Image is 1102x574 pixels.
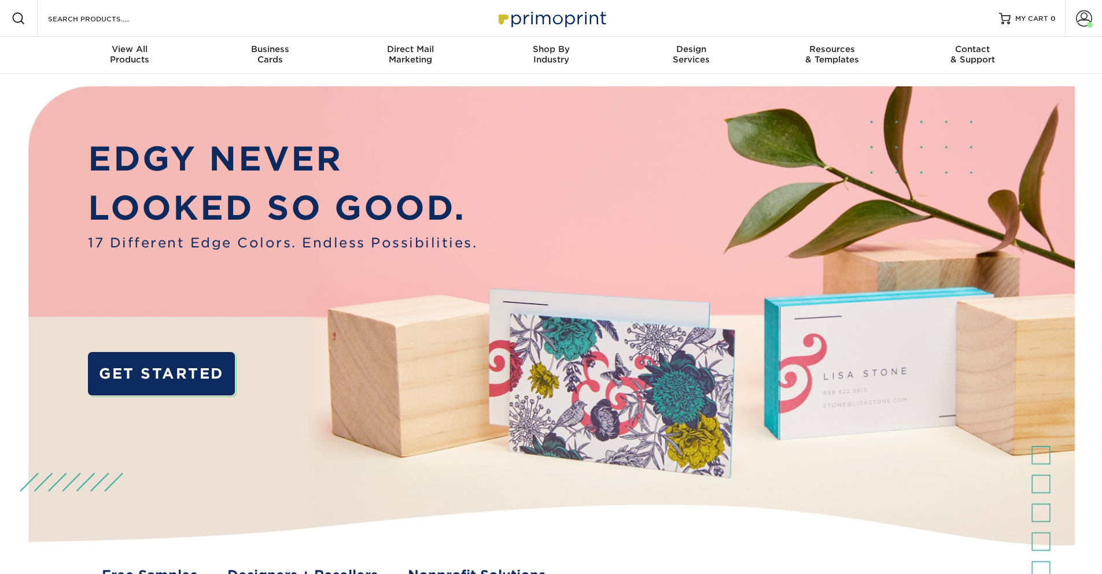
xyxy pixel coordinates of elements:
[493,6,609,31] img: Primoprint
[200,44,340,65] div: Cards
[481,44,621,54] span: Shop By
[60,37,200,74] a: View AllProducts
[200,44,340,54] span: Business
[88,183,477,233] p: LOOKED SO GOOD.
[621,37,762,74] a: DesignServices
[88,352,234,395] a: GET STARTED
[762,44,902,54] span: Resources
[902,44,1043,54] span: Contact
[88,134,477,184] p: EDGY NEVER
[340,37,481,74] a: Direct MailMarketing
[621,44,762,54] span: Design
[200,37,340,74] a: BusinessCards
[88,233,477,253] span: 17 Different Edge Colors. Endless Possibilities.
[902,44,1043,65] div: & Support
[340,44,481,65] div: Marketing
[762,37,902,74] a: Resources& Templates
[60,44,200,54] span: View All
[481,44,621,65] div: Industry
[1015,14,1048,24] span: MY CART
[481,37,621,74] a: Shop ByIndustry
[621,44,762,65] div: Services
[1051,14,1056,23] span: 0
[762,44,902,65] div: & Templates
[60,44,200,65] div: Products
[340,44,481,54] span: Direct Mail
[47,12,160,25] input: SEARCH PRODUCTS.....
[902,37,1043,74] a: Contact& Support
